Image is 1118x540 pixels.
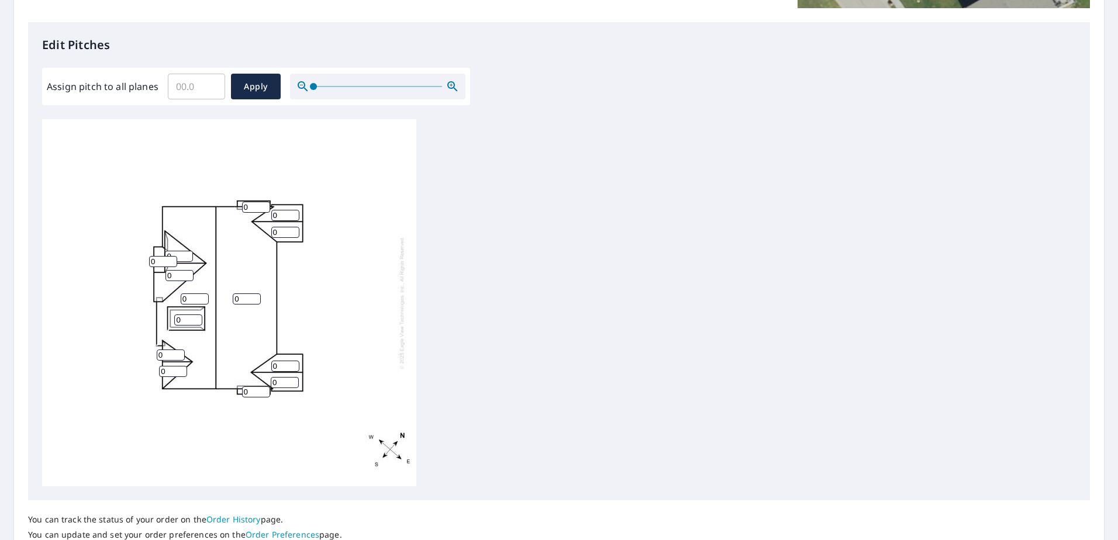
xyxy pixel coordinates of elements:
[206,514,261,525] a: Order History
[42,36,1076,54] p: Edit Pitches
[231,74,281,99] button: Apply
[240,79,271,94] span: Apply
[28,514,342,525] p: You can track the status of your order on the page.
[28,529,342,540] p: You can update and set your order preferences on the page.
[168,70,225,103] input: 00.0
[246,529,319,540] a: Order Preferences
[47,79,158,94] label: Assign pitch to all planes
